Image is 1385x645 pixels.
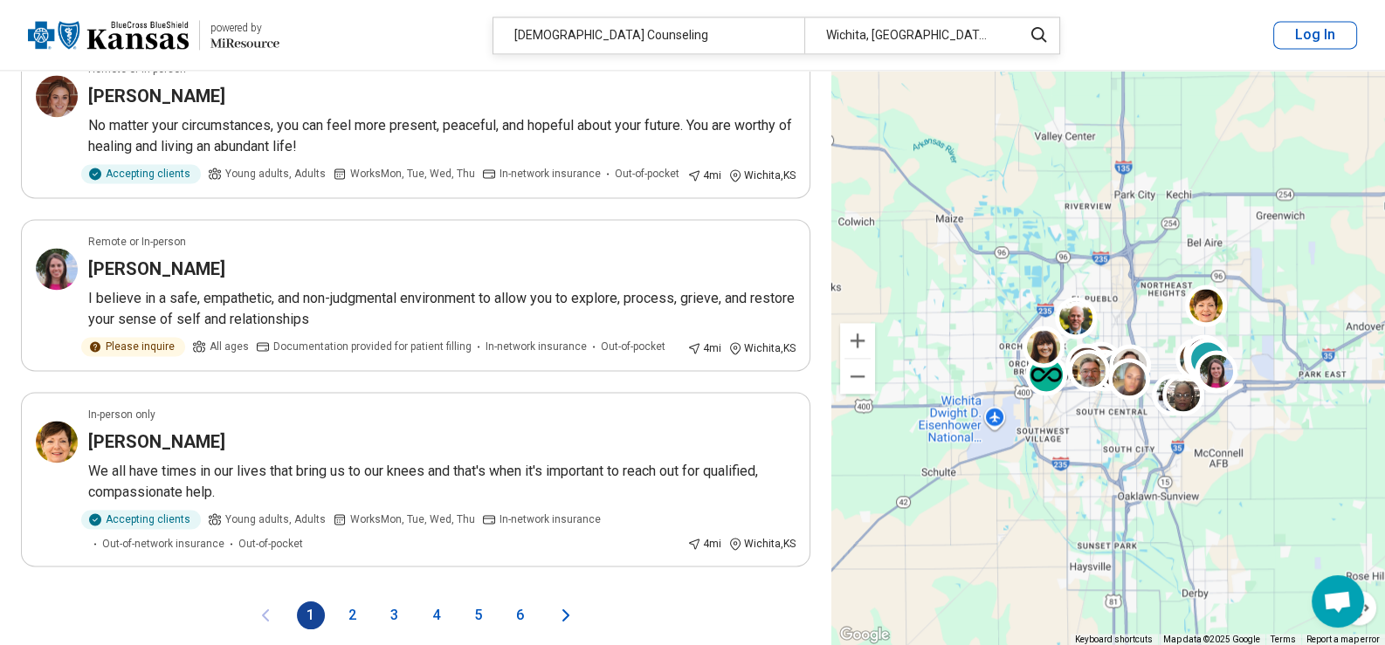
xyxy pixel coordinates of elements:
div: Accepting clients [81,510,201,529]
h3: [PERSON_NAME] [88,429,225,454]
button: Previous page [255,601,276,629]
div: 4 mi [687,168,721,183]
div: Wichita , KS [728,168,796,183]
button: Next page [555,601,576,629]
div: Accepting clients [81,164,201,183]
button: 5 [465,601,493,629]
span: Works Mon, Tue, Wed, Thu [350,166,475,182]
a: Report a map error [1306,635,1380,644]
div: Wichita , KS [728,340,796,356]
button: 3 [381,601,409,629]
p: Remote or In-person [88,234,186,250]
img: Blue Cross Blue Shield Kansas [28,14,189,56]
span: Works Mon, Tue, Wed, Thu [350,511,475,527]
a: Blue Cross Blue Shield Kansaspowered by [28,14,279,56]
div: 4 mi [687,340,721,356]
button: Zoom in [840,323,875,358]
h3: [PERSON_NAME] [88,84,225,108]
p: We all have times in our lives that bring us to our knees and that's when it's important to reach... [88,461,796,503]
p: In-person only [88,407,155,422]
span: Out-of-pocket [238,536,303,552]
span: Young adults, Adults [225,166,326,182]
button: 6 [506,601,534,629]
span: Out-of-pocket [615,166,679,182]
div: 2 [1187,338,1229,380]
p: No matter your circumstances, you can feel more present, peaceful, and hopeful about your future.... [88,115,796,157]
button: Log In [1273,21,1357,49]
span: In-network insurance [486,339,587,354]
span: Young adults, Adults [225,511,326,527]
button: 4 [423,601,451,629]
div: Open chat [1312,575,1364,628]
button: 1 [297,601,325,629]
div: powered by [210,20,279,36]
h3: [PERSON_NAME] [88,257,225,281]
div: Please inquire [81,337,185,356]
div: 4 mi [687,536,721,552]
span: In-network insurance [500,166,601,182]
button: Zoom out [840,359,875,394]
button: 2 [339,601,367,629]
span: Out-of-pocket [601,339,665,354]
span: Map data ©2025 Google [1163,635,1260,644]
span: Out-of-network insurance [102,536,224,552]
a: Terms (opens in new tab) [1271,635,1296,644]
span: All ages [210,339,249,354]
p: I believe in a safe, empathetic, and non-judgmental environment to allow you to explore, process,... [88,288,796,330]
div: [DEMOGRAPHIC_DATA] Counseling [493,17,804,53]
div: Wichita, [GEOGRAPHIC_DATA] [804,17,1011,53]
span: In-network insurance [500,511,601,527]
div: Wichita , KS [728,536,796,552]
span: Documentation provided for patient filling [273,339,472,354]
